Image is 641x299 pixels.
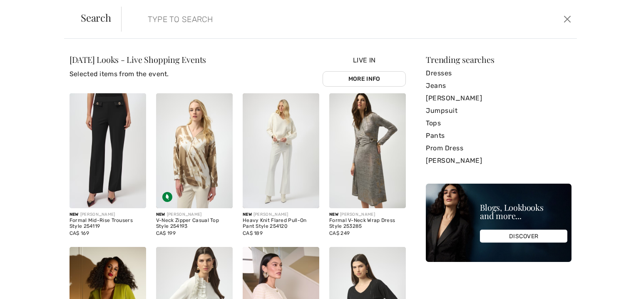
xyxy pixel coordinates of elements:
[243,93,319,208] img: Heavy Knit Flared Pull-On Pant Style 254120. Vanilla 30
[243,230,263,236] span: CA$ 189
[561,12,574,26] button: Close
[70,212,79,217] span: New
[243,218,319,229] div: Heavy Knit Flared Pull-On Pant Style 254120
[480,203,567,220] div: Blogs, Lookbooks and more...
[426,55,571,64] div: Trending searches
[426,142,571,154] a: Prom Dress
[70,54,206,65] span: [DATE] Looks - Live Shopping Events
[243,212,319,218] div: [PERSON_NAME]
[426,117,571,130] a: Tops
[426,80,571,92] a: Jeans
[426,154,571,167] a: [PERSON_NAME]
[156,230,176,236] span: CA$ 199
[156,93,233,208] img: V-Neck Zipper Casual Top Style 254193. Beige/Off White
[329,230,350,236] span: CA$ 249
[426,130,571,142] a: Pants
[81,12,111,22] span: Search
[426,92,571,105] a: [PERSON_NAME]
[323,71,406,87] a: More Info
[142,7,456,32] input: TYPE TO SEARCH
[162,192,172,202] img: Sustainable Fabric
[426,67,571,80] a: Dresses
[323,55,406,87] div: Live In
[329,218,406,229] div: Formal V-Neck Wrap Dress Style 253285
[70,93,146,208] img: Formal Mid-Rise Trousers Style 254119. Black
[156,218,233,229] div: V-Neck Zipper Casual Top Style 254193
[19,6,36,13] span: Help
[426,105,571,117] a: Jumpsuit
[426,184,571,262] img: Blogs, Lookbooks and more...
[243,212,252,217] span: New
[480,230,567,243] div: DISCOVER
[70,212,146,218] div: [PERSON_NAME]
[329,212,338,217] span: New
[329,212,406,218] div: [PERSON_NAME]
[70,218,146,229] div: Formal Mid-Rise Trousers Style 254119
[70,69,206,79] p: Selected items from the event.
[156,212,165,217] span: New
[329,93,406,208] img: Formal V-Neck Wrap Dress Style 253285. Beige/multi
[70,230,89,236] span: CA$ 169
[156,212,233,218] div: [PERSON_NAME]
